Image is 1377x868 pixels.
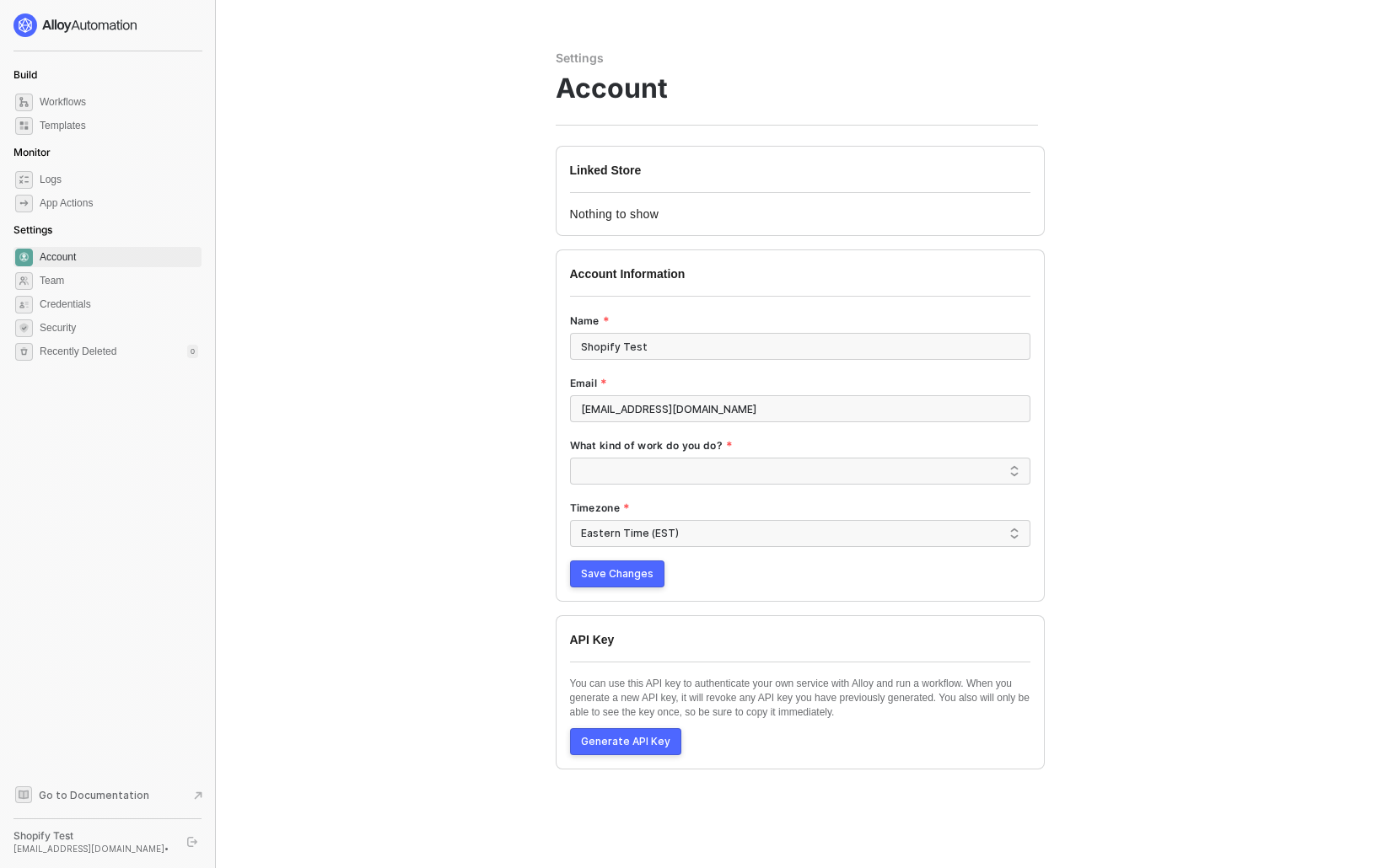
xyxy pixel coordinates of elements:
button: Generate API Key [570,728,681,755]
span: Go to Documentation [39,788,149,802]
span: Credentials [40,294,198,314]
label: What kind of work do you do? [570,439,734,453]
div: [EMAIL_ADDRESS][DOMAIN_NAME] • [13,843,172,855]
span: Logs [40,169,198,190]
button: Save Changes [570,560,664,587]
div: Generate API Key [581,735,670,748]
span: Security [40,318,198,338]
div: 0 [187,345,198,358]
span: Account [40,247,198,267]
span: Save Changes [581,567,654,581]
span: security [15,319,33,337]
span: Account [556,72,668,104]
span: Team [40,271,198,291]
label: Timezone [570,501,631,515]
a: logo [13,13,202,37]
input: Name [570,333,1030,360]
span: Build [13,68,37,81]
div: API Key [570,631,1030,662]
div: Linked Store [570,162,1030,192]
span: Recently Deleted [40,345,116,359]
span: logout [187,837,197,847]
span: Eastern Time (EST) [581,521,1019,546]
span: team [15,272,33,290]
p: Nothing to show [570,207,1030,222]
div: Account Information [570,265,1030,296]
label: Name [570,314,611,328]
label: Email [570,377,608,390]
div: Shopify Test [13,829,172,843]
img: logo [13,13,138,37]
div: Settings [556,51,1038,66]
span: credentials [15,296,33,313]
span: icon-app-actions [15,195,33,212]
span: Settings [13,223,52,236]
span: marketplace [15,117,33,135]
div: App Actions [40,196,93,211]
input: Email [570,395,1030,422]
span: Templates [40,115,198,136]
span: Workflows [40,92,198,112]
span: dashboard [15,94,33,111]
p: You can use this API key to authenticate your own service with Alloy and run a workflow. When you... [570,677,1030,720]
a: Knowledge Base [13,785,202,805]
span: document-arrow [190,787,207,804]
span: settings [15,343,33,361]
span: documentation [15,786,32,803]
span: Monitor [13,146,51,158]
span: icon-logs [15,171,33,189]
span: settings [15,249,33,266]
